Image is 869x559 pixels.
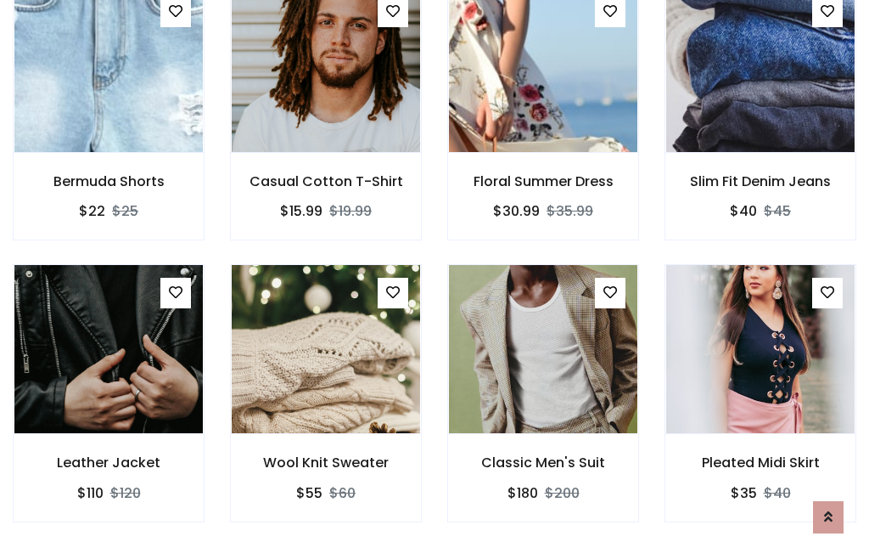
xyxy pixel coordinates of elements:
[79,203,105,219] h6: $22
[547,201,593,221] del: $35.99
[665,455,855,471] h6: Pleated Midi Skirt
[764,483,791,503] del: $40
[665,173,855,189] h6: Slim Fit Denim Jeans
[730,203,757,219] h6: $40
[764,201,791,221] del: $45
[507,485,538,501] h6: $180
[280,203,322,219] h6: $15.99
[14,455,204,471] h6: Leather Jacket
[296,485,322,501] h6: $55
[77,485,104,501] h6: $110
[448,173,638,189] h6: Floral Summer Dress
[14,173,204,189] h6: Bermuda Shorts
[329,201,372,221] del: $19.99
[493,203,540,219] h6: $30.99
[110,483,141,503] del: $120
[231,173,421,189] h6: Casual Cotton T-Shirt
[545,483,580,503] del: $200
[231,455,421,471] h6: Wool Knit Sweater
[448,455,638,471] h6: Classic Men's Suit
[112,201,138,221] del: $25
[731,485,757,501] h6: $35
[329,483,356,503] del: $60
